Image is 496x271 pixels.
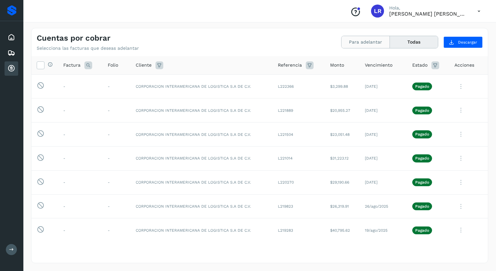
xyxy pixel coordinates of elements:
[63,62,81,69] span: Factura
[37,45,139,51] p: Selecciona las facturas que deseas adelantar
[130,74,273,98] td: CORPORACION INTERAMERICANA DE LOGISTICA S.A DE C.V.
[325,194,359,218] td: $26,319.91
[58,98,103,123] td: -
[130,123,273,147] td: CORPORACION INTERAMERICANA DE LOGISTICA S.A DE C.V.
[273,74,325,98] td: L222366
[103,123,130,147] td: -
[5,30,18,45] div: Inicio
[136,62,152,69] span: Cliente
[360,123,407,147] td: [DATE]
[58,218,103,242] td: -
[325,170,359,194] td: $29,190.66
[412,62,428,69] span: Estado
[37,33,110,43] h4: Cuentas por cobrar
[415,180,429,185] p: Pagado
[325,146,359,170] td: $31,223.12
[130,218,273,242] td: CORPORACION INTERAMERICANA DE LOGISTICA S.A DE C.V.
[360,74,407,98] td: [DATE]
[325,74,359,98] td: $3,299.88
[389,11,467,17] p: LAURA RIVERA VELAZQUEZ
[103,98,130,123] td: -
[58,74,103,98] td: -
[58,194,103,218] td: -
[273,146,325,170] td: L221014
[58,146,103,170] td: -
[325,218,359,242] td: $40,795.62
[365,62,392,69] span: Vencimiento
[103,194,130,218] td: -
[360,218,407,242] td: 19/ago/2025
[454,62,474,69] span: Acciones
[415,204,429,209] p: Pagado
[325,123,359,147] td: $23,051.48
[103,218,130,242] td: -
[325,98,359,123] td: $20,955.27
[58,123,103,147] td: -
[273,218,325,242] td: L219283
[130,194,273,218] td: CORPORACION INTERAMERICANA DE LOGISTICA S.A DE C.V.
[273,170,325,194] td: L220270
[415,132,429,136] p: Pagado
[130,98,273,123] td: CORPORACION INTERAMERICANA DE LOGISTICA S.A DE C.V.
[273,123,325,147] td: L221504
[278,62,302,69] span: Referencia
[103,74,130,98] td: -
[415,108,429,113] p: Pagado
[443,36,483,48] button: Descargar
[273,98,325,123] td: L221889
[330,62,344,69] span: Monto
[273,194,325,218] td: L219823
[360,98,407,123] td: [DATE]
[415,156,429,161] p: Pagado
[390,36,438,48] button: Todas
[415,228,429,233] p: Pagado
[415,84,429,89] p: Pagado
[103,170,130,194] td: -
[360,170,407,194] td: [DATE]
[360,194,407,218] td: 26/ago/2025
[341,36,390,48] button: Para adelantar
[5,61,18,76] div: Cuentas por cobrar
[360,146,407,170] td: [DATE]
[5,46,18,60] div: Embarques
[130,170,273,194] td: CORPORACION INTERAMERICANA DE LOGISTICA S.A DE C.V.
[103,146,130,170] td: -
[108,62,118,69] span: Folio
[458,39,477,45] span: Descargar
[389,5,467,11] p: Hola,
[130,146,273,170] td: CORPORACION INTERAMERICANA DE LOGISTICA S.A DE C.V.
[58,170,103,194] td: -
